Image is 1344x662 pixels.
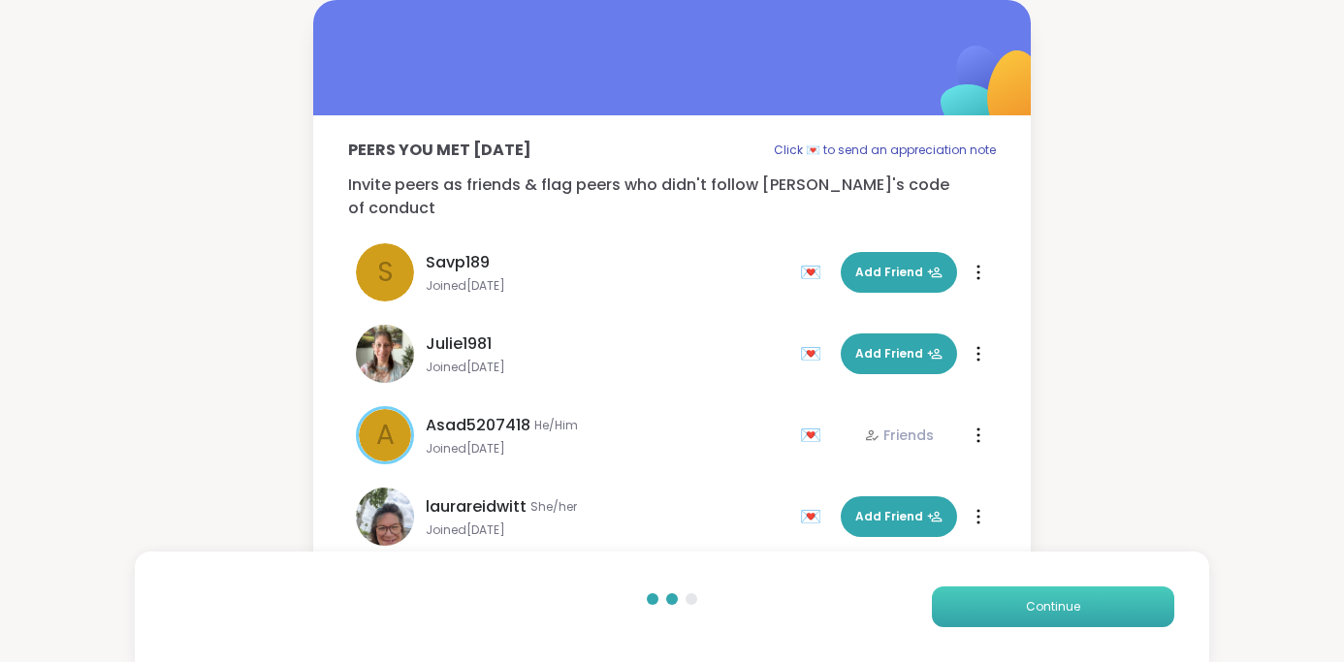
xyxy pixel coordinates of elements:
span: Continue [1026,598,1080,615]
div: 💌 [800,338,829,369]
img: Julie1981 [356,325,414,383]
button: Add Friend [841,333,957,374]
span: Add Friend [855,508,943,525]
div: 💌 [800,257,829,288]
button: Continue [932,586,1174,627]
div: 💌 [800,420,829,451]
span: Joined [DATE] [426,360,788,375]
span: Joined [DATE] [426,441,788,457]
span: laurareidwitt [426,495,527,519]
button: Add Friend [841,496,957,537]
div: 💌 [800,501,829,532]
span: Savp189 [426,251,490,274]
img: laurareidwitt [356,488,414,546]
p: Invite peers as friends & flag peers who didn't follow [PERSON_NAME]'s code of conduct [348,173,996,220]
p: Click 💌 to send an appreciation note [774,139,996,162]
span: Joined [DATE] [426,278,788,294]
p: Peers you met [DATE] [348,139,531,162]
span: S [377,252,394,293]
div: Friends [864,426,934,445]
span: Add Friend [855,345,943,363]
span: She/her [530,499,577,515]
span: Julie1981 [426,332,492,356]
span: Add Friend [855,264,943,281]
span: Asad5207418 [426,414,530,437]
span: Joined [DATE] [426,522,788,538]
span: A [376,415,395,456]
button: Add Friend [841,252,957,293]
span: He/Him [534,418,578,433]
